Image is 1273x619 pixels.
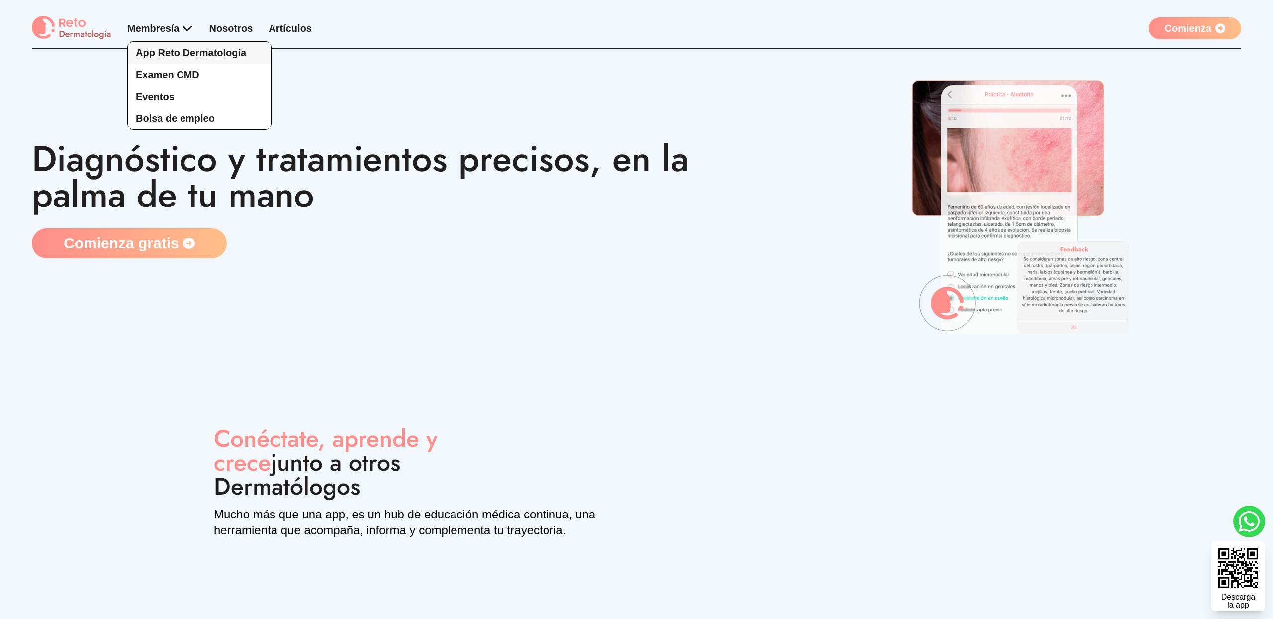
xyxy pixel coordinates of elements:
[32,228,227,258] a: Comienza gratis
[214,507,629,538] p: Mucho más que una app, es un hub de educación médica continua, una herramienta que acompaña, ...
[644,382,1059,616] iframe: YouTube Video
[907,65,1130,334] img: app
[209,23,253,34] a: Nosotros
[128,107,271,129] a: Bolsa de empleo
[136,113,215,124] span: Bolsa de empleo
[214,445,400,504] span: junto a otros Dermatólogos
[64,234,179,252] span: Comienza gratis
[128,86,271,107] a: Eventos
[128,64,271,86] a: Examen CMD
[136,91,175,102] span: Eventos
[214,427,537,499] h1: Conéctate, aprende y crece
[136,47,246,58] span: App Reto Dermatología
[1221,593,1255,609] div: Descarga la app
[1233,506,1265,537] a: whatsapp button
[1149,17,1241,39] a: Comienza
[269,23,312,34] a: Artículos
[127,21,193,35] div: Membresía
[136,69,199,80] span: Examen CMD
[32,16,111,40] img: logo Reto dermatología
[32,141,732,212] h1: Diagnóstico y tratamientos precisos, en la palma de tu mano
[128,42,271,64] a: App Reto Dermatología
